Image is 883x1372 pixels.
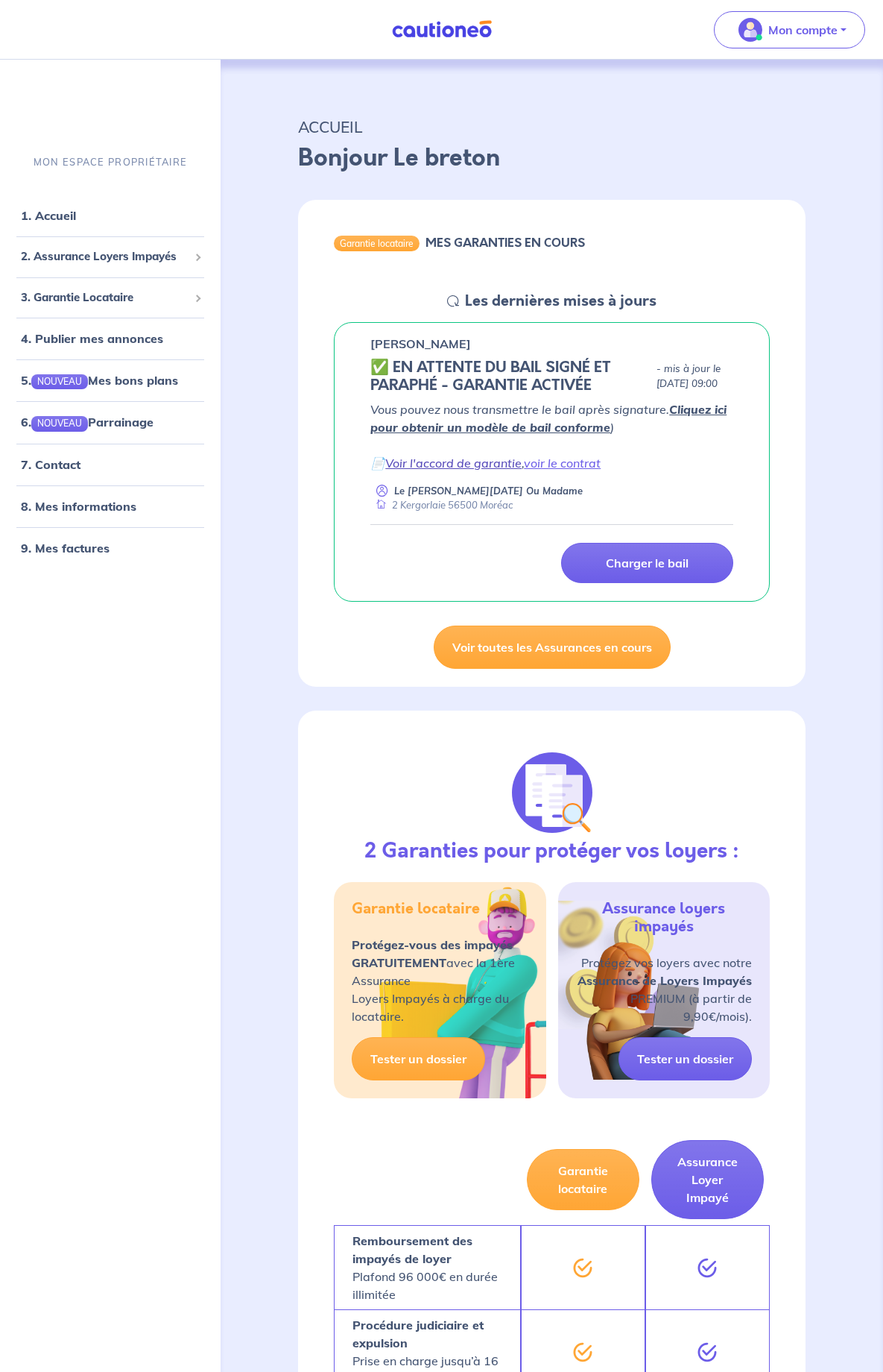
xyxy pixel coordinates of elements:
[738,18,762,42] img: illu_account_valid_menu.svg
[714,11,865,48] button: illu_account_valid_menu.svgMon compte
[576,900,752,936] h5: Assurance loyers impayés
[6,324,215,353] div: 4. Publier mes annonces
[6,201,215,230] div: 1. Accueil
[21,208,76,223] a: 1. Accueil
[364,839,739,863] h3: 2 Garanties pour protéger vos loyers :
[352,1233,472,1266] strong: Remboursement des impayés de loyer
[370,359,733,394] div: state: CONTRACT-SIGNED, Context: IN-LANDLORD,IS-GL-CAUTION-IN-LANDLORD
[6,491,215,521] div: 8. Mes informations
[370,402,727,435] a: Cliquez ici pour obtenir un modèle de bail conforme
[6,365,215,395] div: 5.NOUVEAUMes bons plans
[352,900,480,918] h5: Garantie locataire
[527,1149,639,1210] button: Garantie locataire
[434,626,671,669] a: Voir toutes les Assurances en cours
[465,292,656,310] h5: Les dernières mises à jours
[6,407,215,437] div: 6.NOUVEAUParrainage
[370,359,650,394] h5: ✅️️️ EN ATTENTE DU BAIL SIGNÉ ET PARAPHÉ - GARANTIE ACTIVÉE
[6,533,215,563] div: 9. Mes factures
[606,556,689,570] p: Charger le bail
[352,936,528,1025] p: avec la 1ère Assurance Loyers Impayés à charge du locataire.
[512,752,592,833] img: justif-loupe
[385,456,522,471] a: Voir l'accord de garantie
[6,242,215,271] div: 2. Assurance Loyers Impayés
[34,155,187,169] p: MON ESPACE PROPRIÉTAIRE
[21,331,163,346] a: 4. Publier mes annonces
[651,1140,764,1219] button: Assurance Loyer Impayé
[352,1318,484,1350] strong: Procédure judiciaire et expulsion
[561,543,733,583] a: Charger le bail
[576,954,752,1025] p: Protégez vos loyers avec notre PREMIUM (à partir de 9,90€/mois).
[386,20,498,39] img: Cautioneo
[6,450,215,479] div: 7. Contact
[334,236,420,251] div: Garantie locataire
[21,457,80,472] a: 7. Contact
[21,499,136,514] a: 8. Mes informations
[352,937,513,970] strong: Protégez-vous des impayés GRATUITEMENT
[618,1037,752,1080] a: Tester un dossier
[370,335,471,353] p: [PERSON_NAME]
[298,113,806,140] p: ACCUEIL
[370,498,513,512] div: 2 Kergorlaie 56500 Moréac
[768,21,838,39] p: Mon compte
[577,973,752,988] strong: Assurance de Loyers Impayés
[370,456,601,471] em: 📄 ,
[352,1232,502,1303] p: Plafond 96 000€ en durée illimitée
[21,289,189,306] span: 3. Garantie Locataire
[21,415,154,429] a: 6.NOUVEAUParrainage
[21,541,110,556] a: 9. Mes factures
[370,402,727,435] em: Vous pouvez nous transmettre le bail après signature. )
[21,373,178,388] a: 5.NOUVEAUMes bons plans
[21,248,189,265] span: 2. Assurance Loyers Impayés
[352,1037,485,1080] a: Tester un dossier
[524,456,601,471] a: voir le contrat
[425,236,585,250] h6: MES GARANTIES EN COURS
[6,283,215,312] div: 3. Garantie Locataire
[394,484,583,498] p: Le [PERSON_NAME][DATE] Ou Madame
[656,362,733,391] p: - mis à jour le [DATE] 09:00
[298,140,806,176] p: Bonjour Le breton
